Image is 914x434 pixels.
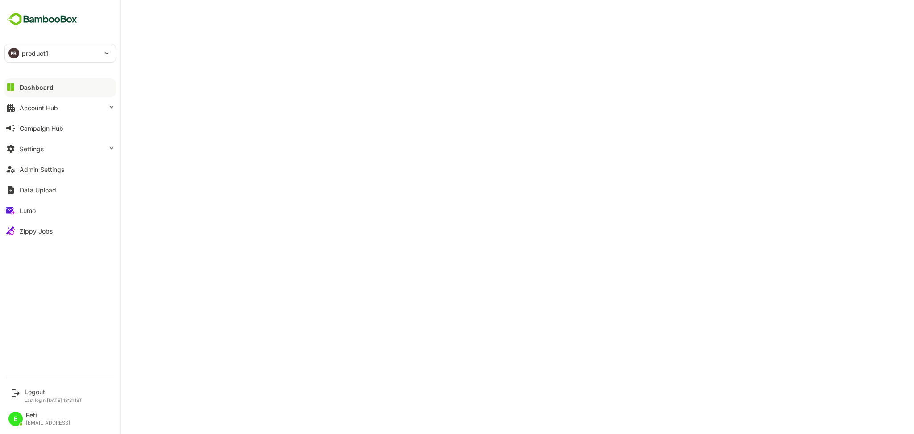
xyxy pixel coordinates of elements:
[4,201,116,219] button: Lumo
[25,397,82,403] p: Last login: [DATE] 13:31 IST
[4,78,116,96] button: Dashboard
[20,104,58,112] div: Account Hub
[4,99,116,117] button: Account Hub
[20,83,54,91] div: Dashboard
[20,125,63,132] div: Campaign Hub
[8,412,23,426] div: E
[20,227,53,235] div: Zippy Jobs
[20,166,64,173] div: Admin Settings
[4,181,116,199] button: Data Upload
[20,207,36,214] div: Lumo
[4,140,116,158] button: Settings
[22,49,48,58] p: product1
[4,11,80,28] img: BambooboxFullLogoMark.5f36c76dfaba33ec1ec1367b70bb1252.svg
[5,44,116,62] div: PRproduct1
[4,222,116,240] button: Zippy Jobs
[25,388,82,396] div: Logout
[20,186,56,194] div: Data Upload
[4,160,116,178] button: Admin Settings
[8,48,19,58] div: PR
[4,119,116,137] button: Campaign Hub
[20,145,44,153] div: Settings
[26,412,70,419] div: Eeti
[26,420,70,426] div: [EMAIL_ADDRESS]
